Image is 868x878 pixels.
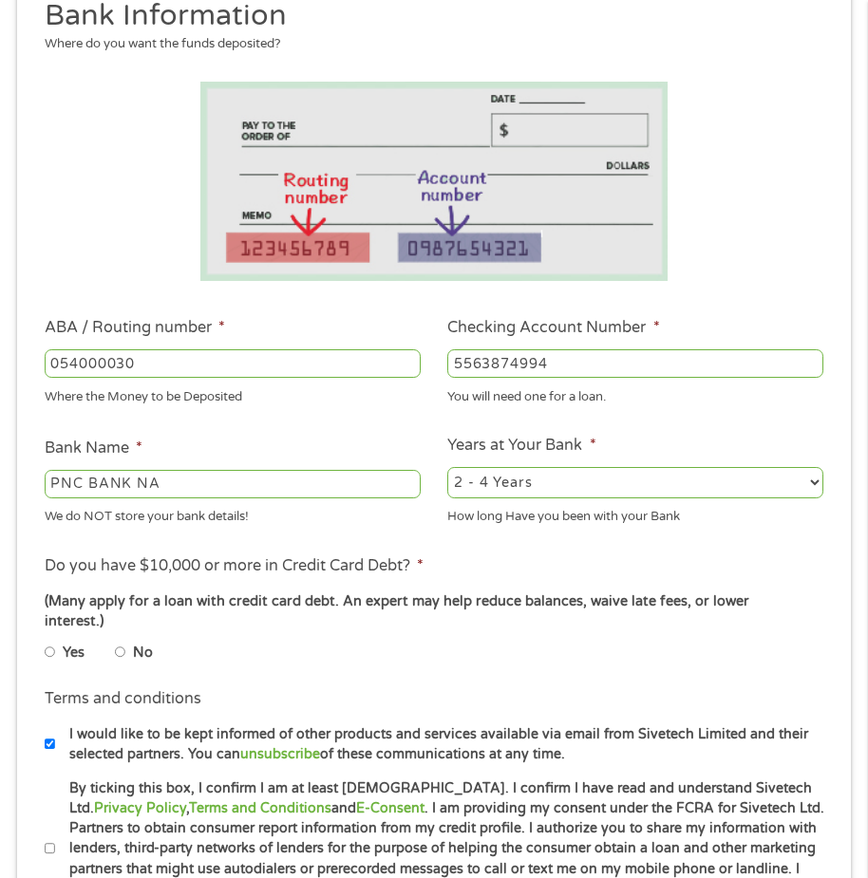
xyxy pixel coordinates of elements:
[447,318,659,338] label: Checking Account Number
[45,318,225,338] label: ABA / Routing number
[189,800,331,816] a: Terms and Conditions
[55,724,832,765] label: I would like to be kept informed of other products and services available via email from Sivetech...
[447,349,823,378] input: 345634636
[45,556,424,576] label: Do you have $10,000 or more in Credit Card Debt?
[447,436,595,456] label: Years at Your Bank
[45,591,823,632] div: (Many apply for a loan with credit card debt. An expert may help reduce balances, waive late fees...
[63,643,85,663] label: Yes
[45,501,421,527] div: We do NOT store your bank details!
[240,746,320,762] a: unsubscribe
[94,800,186,816] a: Privacy Policy
[447,501,823,527] div: How long Have you been with your Bank
[356,800,425,816] a: E-Consent
[45,382,421,407] div: Where the Money to be Deposited
[45,349,421,378] input: 263177916
[447,382,823,407] div: You will need one for a loan.
[45,35,810,54] div: Where do you want the funds deposited?
[45,439,142,458] label: Bank Name
[133,643,153,663] label: No
[45,689,201,709] label: Terms and conditions
[200,82,668,281] img: Routing number location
